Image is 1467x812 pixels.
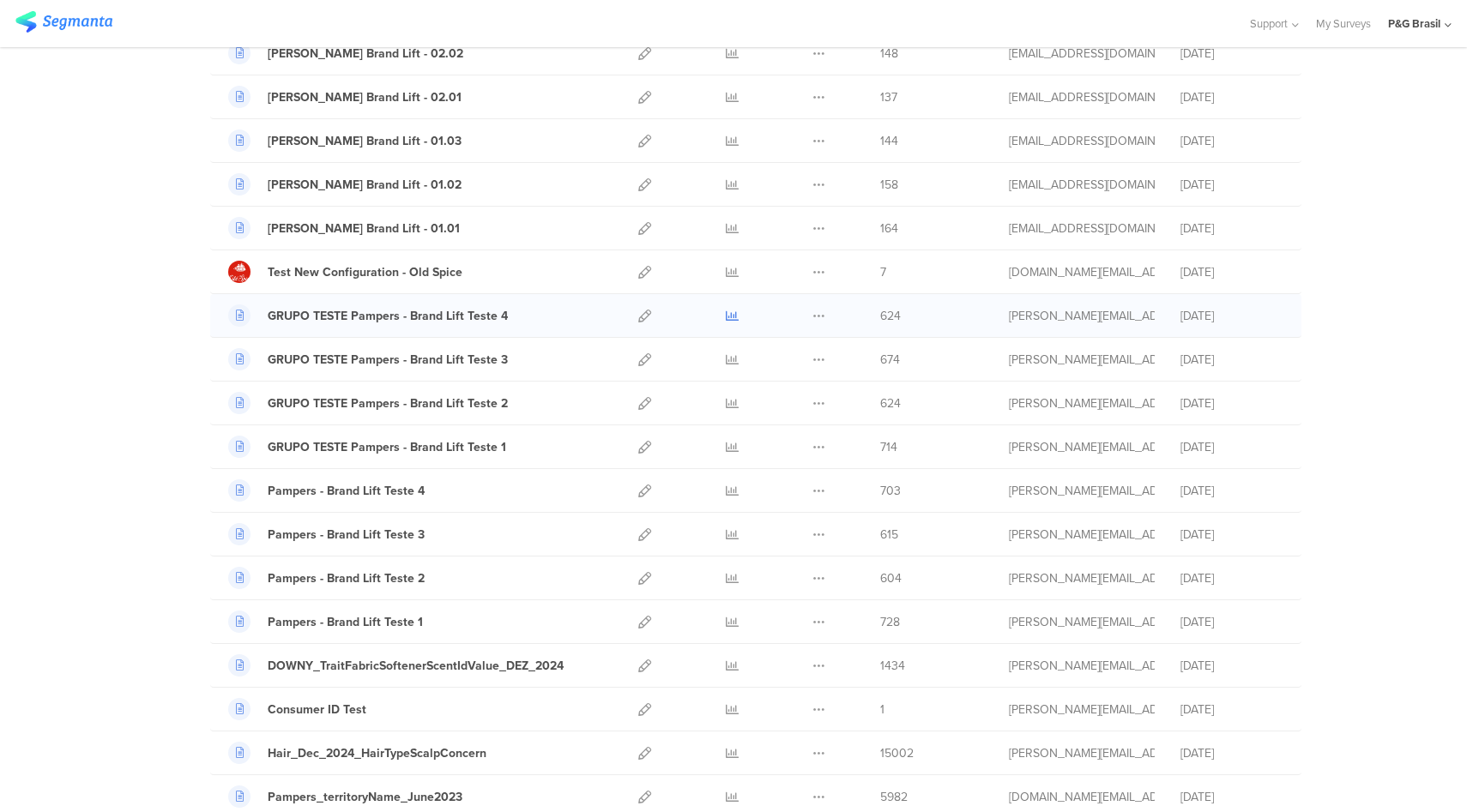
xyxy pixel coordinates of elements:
[228,304,508,327] a: GRUPO TESTE Pampers - Brand Lift Teste 4
[228,742,486,764] a: Hair_Dec_2024_HairTypeScalpConcern
[880,788,908,806] span: 5982
[880,613,900,631] span: 728
[228,348,508,370] a: GRUPO TESTE Pampers - Brand Lift Teste 3
[268,45,463,63] div: Vick Brand Lift - 02.02
[228,42,463,64] a: [PERSON_NAME] Brand Lift - 02.02
[1180,45,1283,63] div: [DATE]
[228,392,508,414] a: GRUPO TESTE Pampers - Brand Lift Teste 2
[1009,744,1155,762] div: dosreis.g@pg.com
[1009,394,1155,412] div: dosreis.g@pg.com
[880,438,897,456] span: 714
[228,129,462,152] a: [PERSON_NAME] Brand Lift - 01.03
[880,394,901,412] span: 624
[880,701,884,719] span: 1
[268,176,462,194] div: Vick Brand Lift - 01.02
[228,654,564,677] a: DOWNY_TraitFabricSoftenerScentIdValue_DEZ_2024
[1009,351,1155,369] div: dosreis.g@pg.com
[268,569,425,587] div: Pampers - Brand Lift Teste 2
[880,307,901,325] span: 624
[1180,482,1283,500] div: [DATE]
[1180,701,1283,719] div: [DATE]
[268,744,486,762] div: Hair_Dec_2024_HairTypeScalpConcern
[1180,526,1283,544] div: [DATE]
[1009,263,1155,281] div: shinku.ca@pg.com
[268,788,462,806] div: Pampers_territoryName_June2023
[1180,307,1283,325] div: [DATE]
[880,526,898,544] span: 615
[1180,657,1283,675] div: [DATE]
[1009,45,1155,63] div: sousamarques.g@pg.com
[1009,176,1155,194] div: sousamarques.g@pg.com
[1009,613,1155,631] div: dosreis.g@pg.com
[880,657,905,675] span: 1434
[228,173,462,195] a: [PERSON_NAME] Brand Lift - 01.02
[880,263,886,281] span: 7
[228,567,425,589] a: Pampers - Brand Lift Teste 2
[1009,482,1155,500] div: dosreis.g@pg.com
[1180,394,1283,412] div: [DATE]
[228,611,423,633] a: Pampers - Brand Lift Teste 1
[1180,351,1283,369] div: [DATE]
[880,88,897,106] span: 137
[268,482,425,500] div: Pampers - Brand Lift Teste 4
[268,263,462,281] div: Test New Configuration - Old Spice
[268,701,366,719] div: Consumer ID Test
[228,86,462,108] a: [PERSON_NAME] Brand Lift - 02.01
[268,657,564,675] div: DOWNY_TraitFabricSoftenerScentIdValue_DEZ_2024
[1009,88,1155,106] div: sousamarques.g@pg.com
[1180,263,1283,281] div: [DATE]
[268,220,460,238] div: Vick Brand Lift - 01.01
[880,351,900,369] span: 674
[1180,132,1283,150] div: [DATE]
[1180,613,1283,631] div: [DATE]
[268,132,462,150] div: Vick Brand Lift - 01.03
[1009,701,1155,719] div: dabrowski.d.3@pg.com
[1180,88,1283,106] div: [DATE]
[1009,438,1155,456] div: dosreis.g@pg.com
[1388,15,1440,32] div: P&G Brasil
[1180,569,1283,587] div: [DATE]
[228,698,366,720] a: Consumer ID Test
[880,744,914,762] span: 15002
[1009,132,1155,150] div: sousamarques.g@pg.com
[1009,657,1155,675] div: dosreis.g@pg.com
[228,479,425,502] a: Pampers - Brand Lift Teste 4
[268,307,508,325] div: GRUPO TESTE Pampers - Brand Lift Teste 4
[880,132,898,150] span: 144
[1009,526,1155,544] div: dosreis.g@pg.com
[268,526,425,544] div: Pampers - Brand Lift Teste 3
[15,11,112,33] img: segmanta logo
[1250,15,1288,32] span: Support
[1180,744,1283,762] div: [DATE]
[228,217,460,239] a: [PERSON_NAME] Brand Lift - 01.01
[228,523,425,545] a: Pampers - Brand Lift Teste 3
[228,785,462,808] a: Pampers_territoryName_June2023
[1009,569,1155,587] div: dosreis.g@pg.com
[880,220,898,238] span: 164
[268,438,506,456] div: GRUPO TESTE Pampers - Brand Lift Teste 1
[880,482,901,500] span: 703
[1009,220,1155,238] div: sousamarques.g@pg.com
[268,613,423,631] div: Pampers - Brand Lift Teste 1
[1009,307,1155,325] div: dosreis.g@pg.com
[228,261,462,283] a: Test New Configuration - Old Spice
[880,45,898,63] span: 148
[1180,788,1283,806] div: [DATE]
[1180,176,1283,194] div: [DATE]
[228,436,506,458] a: GRUPO TESTE Pampers - Brand Lift Teste 1
[268,394,508,412] div: GRUPO TESTE Pampers - Brand Lift Teste 2
[1009,788,1155,806] div: shinku.ca@pg.com
[1180,438,1283,456] div: [DATE]
[268,351,508,369] div: GRUPO TESTE Pampers - Brand Lift Teste 3
[880,176,898,194] span: 158
[268,88,462,106] div: Vick Brand Lift - 02.01
[880,569,902,587] span: 604
[1180,220,1283,238] div: [DATE]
